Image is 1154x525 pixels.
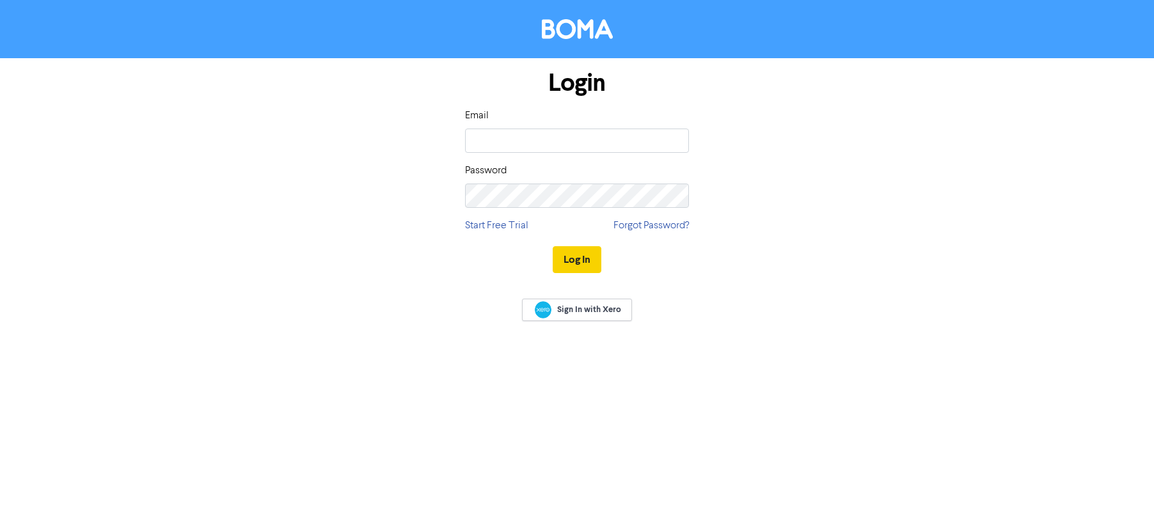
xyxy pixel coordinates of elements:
span: Sign In with Xero [557,304,621,315]
img: Xero logo [535,301,551,318]
iframe: Chat Widget [1090,464,1154,525]
a: Start Free Trial [465,218,528,233]
label: Password [465,163,507,178]
h1: Login [465,68,689,98]
a: Sign In with Xero [522,299,632,321]
label: Email [465,108,489,123]
img: BOMA Logo [542,19,613,39]
a: Forgot Password? [613,218,689,233]
button: Log In [553,246,601,273]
